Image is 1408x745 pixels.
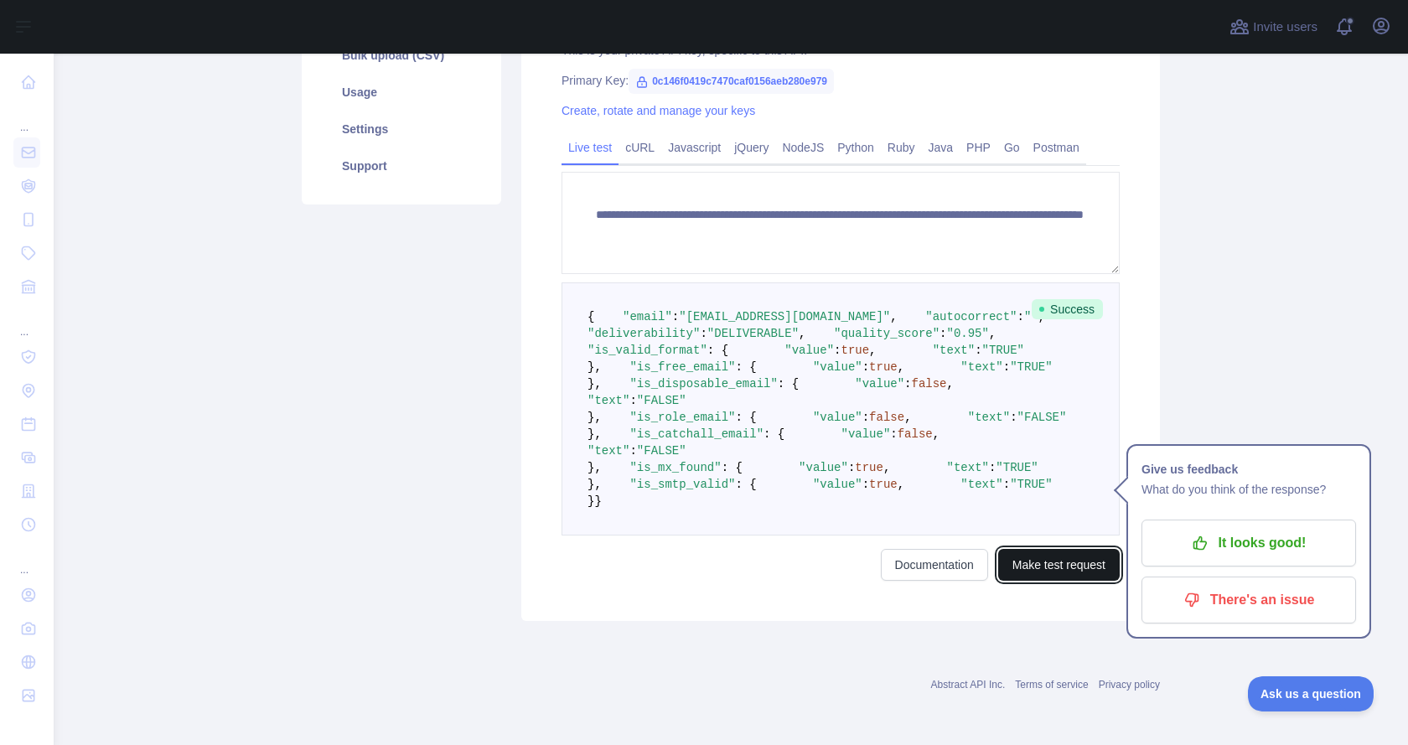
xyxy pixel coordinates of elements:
[869,478,898,491] span: true
[588,377,602,391] span: },
[637,444,686,458] span: "FALSE"
[707,327,799,340] span: "DELIVERABLE"
[13,101,40,134] div: ...
[1024,310,1038,323] span: ""
[672,310,679,323] span: :
[1017,411,1067,424] span: "FALSE"
[904,377,911,391] span: :
[855,461,883,474] span: true
[629,427,764,441] span: "is_catchall_email"
[322,111,481,147] a: Settings
[912,377,947,391] span: false
[940,327,946,340] span: :
[841,344,869,357] span: true
[947,327,989,340] span: "0.95"
[588,461,602,474] span: },
[588,327,700,340] span: "deliverability"
[1015,679,1088,691] a: Terms of service
[637,394,686,407] span: "FALSE"
[989,461,996,474] span: :
[834,344,841,357] span: :
[1141,479,1356,499] p: What do you think of the response?
[629,411,735,424] span: "is_role_email"
[764,427,784,441] span: : {
[727,134,775,161] a: jQuery
[813,411,862,424] span: "value"
[1003,360,1010,374] span: :
[1017,310,1024,323] span: :
[989,327,996,340] span: ,
[588,494,594,508] span: }
[588,344,707,357] span: "is_valid_format"
[855,377,904,391] span: "value"
[881,134,922,161] a: Ruby
[1253,18,1317,37] span: Invite users
[960,134,997,161] a: PHP
[1003,478,1010,491] span: :
[968,411,1010,424] span: "text"
[862,478,869,491] span: :
[629,394,636,407] span: :
[982,344,1024,357] span: "TRUE"
[722,461,743,474] span: : {
[629,360,735,374] span: "is_free_email"
[778,377,799,391] span: : {
[1099,679,1160,691] a: Privacy policy
[623,310,672,323] span: "email"
[862,411,869,424] span: :
[933,344,975,357] span: "text"
[975,344,981,357] span: :
[998,549,1120,581] button: Make test request
[322,74,481,111] a: Usage
[947,377,954,391] span: ,
[890,310,897,323] span: ,
[890,427,897,441] span: :
[881,549,988,581] a: Documentation
[799,327,805,340] span: ,
[925,310,1017,323] span: "autocorrect"
[997,134,1027,161] a: Go
[1010,478,1052,491] span: "TRUE"
[679,310,890,323] span: "[EMAIL_ADDRESS][DOMAIN_NAME]"
[960,360,1002,374] span: "text"
[848,461,855,474] span: :
[588,310,594,323] span: {
[562,104,755,117] a: Create, rotate and manage your keys
[735,360,756,374] span: : {
[594,494,601,508] span: }
[1141,577,1356,623] button: There's an issue
[588,360,602,374] span: },
[904,411,911,424] span: ,
[931,679,1006,691] a: Abstract API Inc.
[1248,676,1374,711] iframe: Toggle Customer Support
[588,394,629,407] span: "text"
[813,478,862,491] span: "value"
[813,360,862,374] span: "value"
[629,377,777,391] span: "is_disposable_email"
[922,134,960,161] a: Java
[661,134,727,161] a: Javascript
[322,147,481,184] a: Support
[869,411,904,424] span: false
[629,461,721,474] span: "is_mx_found"
[588,411,602,424] span: },
[869,344,876,357] span: ,
[1226,13,1321,40] button: Invite users
[1154,529,1343,557] p: It looks good!
[933,427,940,441] span: ,
[629,69,834,94] span: 0c146f0419c7470caf0156aeb280e979
[562,134,619,161] a: Live test
[588,427,602,441] span: },
[883,461,890,474] span: ,
[13,543,40,577] div: ...
[707,344,728,357] span: : {
[834,327,940,340] span: "quality_score"
[1154,586,1343,614] p: There's an issue
[700,327,707,340] span: :
[1141,459,1356,479] h1: Give us feedback
[13,305,40,339] div: ...
[869,360,898,374] span: true
[735,478,756,491] span: : {
[629,478,735,491] span: "is_smtp_valid"
[960,478,1002,491] span: "text"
